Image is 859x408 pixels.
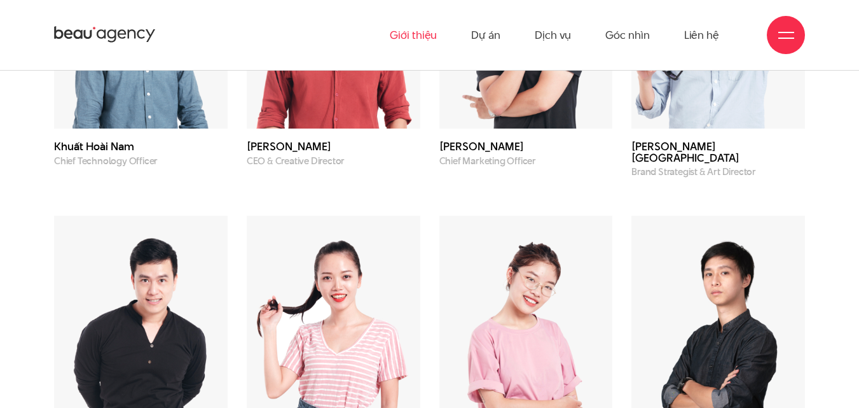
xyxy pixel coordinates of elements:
[439,156,613,167] p: Chief Marketing Officer
[54,141,228,152] h3: Khuất Hoài Nam
[54,156,228,167] p: Chief Technology Officer
[631,141,805,164] h3: [PERSON_NAME][GEOGRAPHIC_DATA]
[439,141,613,152] h3: [PERSON_NAME]
[247,156,420,167] p: CEO & Creative Director
[631,167,805,178] p: Brand Strategist & Art Director
[247,141,420,152] h3: [PERSON_NAME]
